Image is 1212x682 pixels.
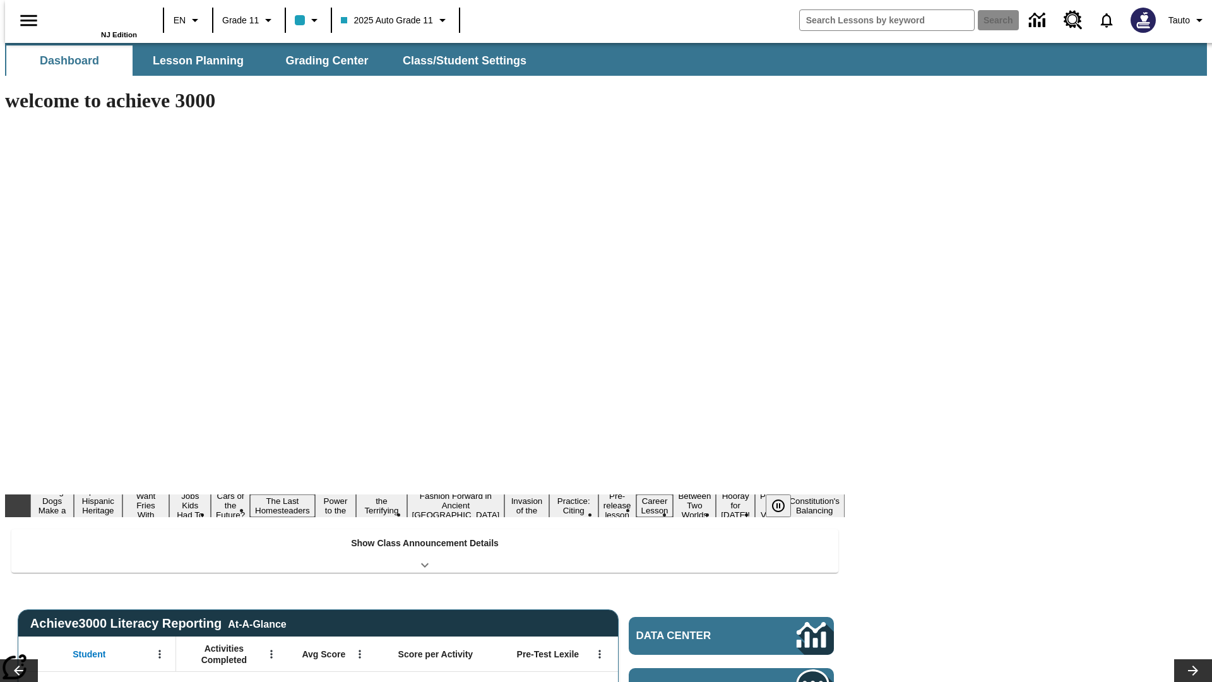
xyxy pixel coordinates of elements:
button: Slide 5 Cars of the Future? [211,489,250,522]
span: Class/Student Settings [403,54,526,68]
button: Slide 8 Attack of the Terrifying Tomatoes [356,485,407,527]
button: Pause [766,494,791,517]
span: EN [174,14,186,27]
span: Dashboard [40,54,99,68]
button: Select a new avatar [1123,4,1163,37]
span: Avg Score [302,649,345,660]
button: Grading Center [264,45,390,76]
span: NJ Edition [101,31,137,39]
span: Pre-Test Lexile [517,649,579,660]
a: Home [55,6,137,31]
button: Slide 9 Fashion Forward in Ancient Rome [407,489,505,522]
span: Tauto [1168,14,1190,27]
span: Achieve3000 Literacy Reporting [30,616,287,631]
button: Slide 11 Mixed Practice: Citing Evidence [549,485,598,527]
span: Grade 11 [222,14,259,27]
a: Notifications [1090,4,1123,37]
button: Class/Student Settings [393,45,537,76]
button: Language: EN, Select a language [168,9,208,32]
button: Open Menu [150,645,169,664]
button: Class: 2025 Auto Grade 11, Select your class [336,9,454,32]
div: SubNavbar [5,43,1207,76]
button: Slide 7 Solar Power to the People [315,485,357,527]
button: Slide 14 Between Two Worlds [673,489,716,522]
button: Class color is light blue. Change class color [290,9,327,32]
button: Slide 4 Dirty Jobs Kids Had To Do [169,480,211,531]
div: Pause [766,494,804,517]
p: Show Class Announcement Details [351,537,499,550]
button: Slide 12 Pre-release lesson [598,489,636,522]
span: Grading Center [285,54,368,68]
div: At-A-Glance [228,616,286,630]
div: SubNavbar [5,45,538,76]
button: Slide 16 Point of View [755,489,784,522]
button: Lesson Planning [135,45,261,76]
span: Score per Activity [398,649,473,660]
div: Show Class Announcement Details [11,529,838,573]
button: Slide 13 Career Lesson [636,494,674,517]
button: Slide 6 The Last Homesteaders [250,494,315,517]
button: Slide 17 The Constitution's Balancing Act [784,485,845,527]
button: Open Menu [262,645,281,664]
button: Profile/Settings [1163,9,1212,32]
a: Data Center [1021,3,1056,38]
a: Data Center [629,617,834,655]
img: Avatar [1131,8,1156,33]
span: Data Center [636,630,754,642]
span: 2025 Auto Grade 11 [341,14,432,27]
div: Home [55,4,137,39]
h1: welcome to achieve 3000 [5,89,845,112]
button: Grade: Grade 11, Select a grade [217,9,281,32]
span: Activities Completed [182,643,266,666]
button: Slide 2 ¡Viva Hispanic Heritage Month! [74,485,122,527]
button: Slide 10 The Invasion of the Free CD [504,485,549,527]
span: Student [73,649,105,660]
button: Dashboard [6,45,133,76]
button: Open Menu [590,645,609,664]
button: Slide 3 Do You Want Fries With That? [122,480,170,531]
button: Open Menu [350,645,369,664]
button: Slide 1 Diving Dogs Make a Splash [30,485,74,527]
button: Lesson carousel, Next [1174,659,1212,682]
button: Open side menu [10,2,47,39]
button: Slide 15 Hooray for Constitution Day! [716,489,755,522]
input: search field [800,10,974,30]
a: Resource Center, Will open in new tab [1056,3,1090,37]
span: Lesson Planning [153,54,244,68]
